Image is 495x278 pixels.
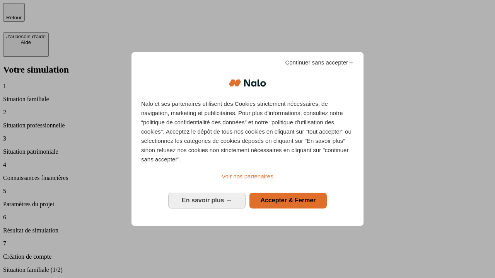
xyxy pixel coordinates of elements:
p: Nalo et ses partenaires utilisent des Cookies strictement nécessaires, de navigation, marketing e... [141,99,354,164]
img: Logo [229,71,266,95]
button: En savoir plus: Configurer vos consentements [168,193,246,208]
button: Accepter & Fermer: Accepter notre traitement des données et fermer [249,193,327,208]
span: Accepter & Fermer [260,197,316,203]
span: Voir nos partenaires [222,173,273,180]
span: Continuer sans accepter→ [285,58,354,67]
a: Voir nos partenaires [141,172,354,181]
div: Bienvenue chez Nalo Gestion du consentement [131,52,364,225]
span: En savoir plus → [182,197,232,203]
